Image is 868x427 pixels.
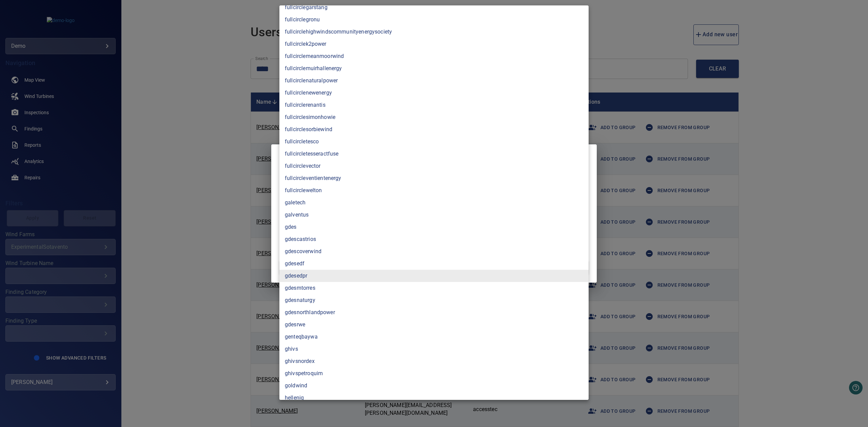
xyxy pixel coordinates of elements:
li: ghivsnordex [279,355,589,367]
li: fullcirclemeanmoorwind [279,50,589,62]
li: gdesmtorres [279,282,589,294]
li: fullcircletesco [279,136,589,148]
li: goldwind [279,380,589,392]
li: gdes [279,221,589,233]
li: fullcirclewelton [279,184,589,197]
li: gdescoverwind [279,245,589,258]
li: fullcirclenewenergy [279,87,589,99]
li: genteqbaywa [279,331,589,343]
li: fullcirclemuirhallenergy [279,62,589,75]
li: fullcirclehighwindscommunityenergysociety [279,26,589,38]
li: fullcirclesorbiewind [279,123,589,136]
li: ghivspetroquim [279,367,589,380]
li: gdescastrios [279,233,589,245]
li: fullcirclesimonhowie [279,111,589,123]
li: gdesrwe [279,319,589,331]
li: gdesedpr [279,270,589,282]
li: fullcirclegronu [279,14,589,26]
li: gdesedf [279,258,589,270]
li: gdesnaturgy [279,294,589,306]
li: fullcirclegarstang [279,1,589,14]
li: helleniq [279,392,589,404]
li: ghivs [279,343,589,355]
li: fullcirclenaturalpower [279,75,589,87]
li: galetech [279,197,589,209]
li: fullcirclerenantis [279,99,589,111]
li: fullcircleventientenergy [279,172,589,184]
li: fullcirclek2power [279,38,589,50]
li: fullcirclevector [279,160,589,172]
li: galventus [279,209,589,221]
li: gdesnorthlandpower [279,306,589,319]
li: fullcircletesseractfuse [279,148,589,160]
